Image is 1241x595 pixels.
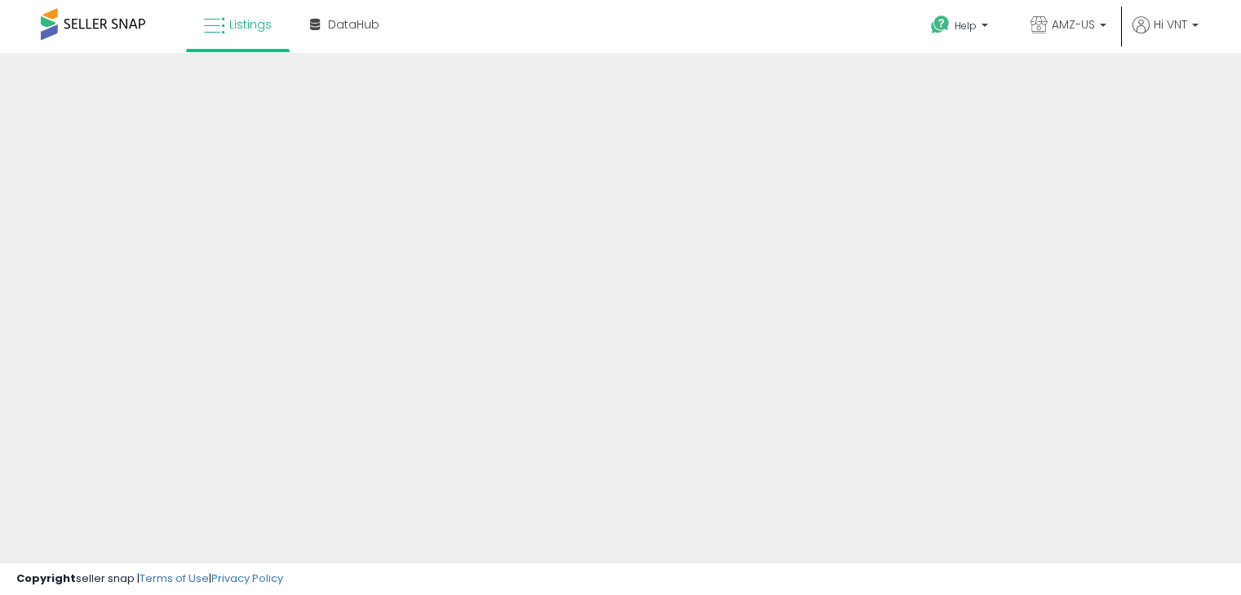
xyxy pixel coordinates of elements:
i: Get Help [930,15,951,35]
div: seller snap | | [16,571,283,587]
strong: Copyright [16,571,76,586]
a: Privacy Policy [211,571,283,586]
a: Hi VNT [1132,16,1199,53]
a: Terms of Use [140,571,209,586]
span: Listings [229,16,272,33]
span: Hi VNT [1154,16,1187,33]
span: DataHub [328,16,379,33]
a: Help [918,2,1004,53]
span: AMZ-US [1052,16,1095,33]
span: Help [955,19,977,33]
